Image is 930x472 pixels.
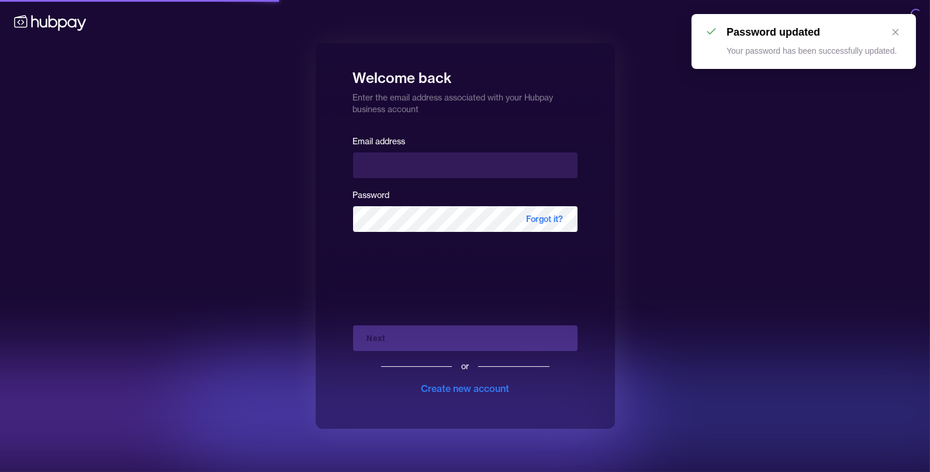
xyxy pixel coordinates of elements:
[353,87,578,115] p: Enter the email address associated with your Hubpay business account
[353,136,406,147] label: Email address
[889,26,902,39] a: Close
[353,61,578,87] h1: Welcome back
[461,360,469,372] div: or
[891,28,900,36] span: close
[727,26,820,38] h1: Password updated
[421,381,509,395] div: Create new account
[513,206,578,232] span: Forgot it?
[727,46,897,55] p: Your password has been successfully updated.
[353,190,390,200] label: Password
